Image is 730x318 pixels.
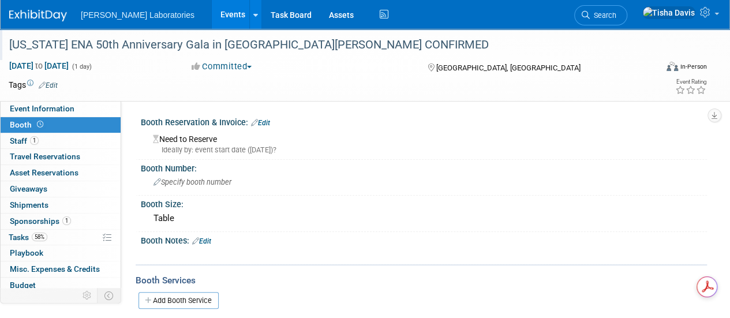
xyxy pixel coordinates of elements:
[1,214,121,229] a: Sponsorships1
[1,230,121,245] a: Tasks58%
[98,288,121,303] td: Toggle Event Tabs
[1,149,121,164] a: Travel Reservations
[1,181,121,197] a: Giveaways
[9,10,67,21] img: ExhibitDay
[71,63,92,70] span: (1 day)
[1,261,121,277] a: Misc. Expenses & Credits
[138,292,219,309] a: Add Booth Service
[10,264,100,274] span: Misc. Expenses & Credits
[32,233,47,241] span: 58%
[141,114,707,129] div: Booth Reservation & Invoice:
[642,6,695,19] img: Tisha Davis
[136,274,707,287] div: Booth Services
[154,178,231,186] span: Specify booth number
[81,10,194,20] span: [PERSON_NAME] Laboratories
[141,160,707,174] div: Booth Number:
[1,117,121,133] a: Booth
[1,278,121,293] a: Budget
[667,62,678,71] img: Format-Inperson.png
[10,104,74,113] span: Event Information
[590,11,616,20] span: Search
[1,197,121,213] a: Shipments
[33,61,44,70] span: to
[251,119,270,127] a: Edit
[574,5,627,25] a: Search
[10,152,80,161] span: Travel Reservations
[188,61,256,73] button: Committed
[10,184,47,193] span: Giveaways
[10,216,71,226] span: Sponsorships
[605,60,707,77] div: Event Format
[39,81,58,89] a: Edit
[1,245,121,261] a: Playbook
[10,280,36,290] span: Budget
[10,120,46,129] span: Booth
[149,209,698,227] div: Table
[62,216,71,225] span: 1
[153,145,698,155] div: Ideally by: event start date ([DATE])?
[436,63,580,72] span: [GEOGRAPHIC_DATA], [GEOGRAPHIC_DATA]
[10,248,43,257] span: Playbook
[9,233,47,242] span: Tasks
[9,61,69,71] span: [DATE] [DATE]
[35,120,46,129] span: Booth not reserved yet
[10,168,78,177] span: Asset Reservations
[10,136,39,145] span: Staff
[1,133,121,149] a: Staff1
[10,200,48,209] span: Shipments
[675,79,706,85] div: Event Rating
[192,237,211,245] a: Edit
[1,165,121,181] a: Asset Reservations
[141,232,707,247] div: Booth Notes:
[77,288,98,303] td: Personalize Event Tab Strip
[680,62,707,71] div: In-Person
[9,79,58,91] td: Tags
[30,136,39,145] span: 1
[149,130,698,155] div: Need to Reserve
[1,101,121,117] a: Event Information
[141,196,707,210] div: Booth Size:
[5,35,647,55] div: [US_STATE] ENA 50th Anniversary Gala in [GEOGRAPHIC_DATA][PERSON_NAME] CONFIRMED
